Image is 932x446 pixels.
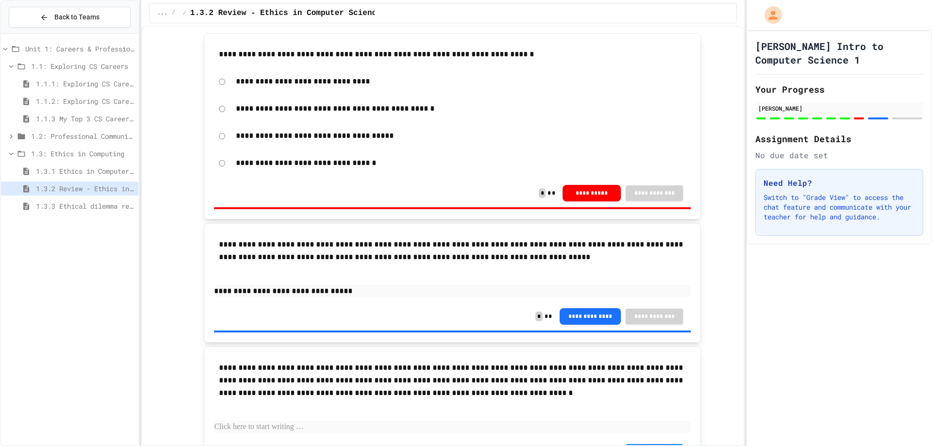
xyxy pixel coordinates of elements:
[755,149,923,161] div: No due date set
[764,193,915,222] p: Switch to "Grade View" to access the chat feature and communicate with your teacher for help and ...
[157,9,168,17] span: ...
[31,61,134,71] span: 1.1: Exploring CS Careers
[36,166,134,176] span: 1.3.1 Ethics in Computer Science
[764,177,915,189] h3: Need Help?
[31,149,134,159] span: 1.3: Ethics in Computing
[755,39,923,66] h1: [PERSON_NAME] Intro to Computer Science 1
[754,4,784,26] div: My Account
[36,96,134,106] span: 1.1.2: Exploring CS Careers - Review
[31,131,134,141] span: 1.2: Professional Communication
[36,79,134,89] span: 1.1.1: Exploring CS Careers
[25,44,134,54] span: Unit 1: Careers & Professionalism
[54,12,100,22] span: Back to Teams
[36,114,134,124] span: 1.1.3 My Top 3 CS Careers!
[36,183,134,194] span: 1.3.2 Review - Ethics in Computer Science
[755,83,923,96] h2: Your Progress
[183,9,186,17] span: /
[755,132,923,146] h2: Assignment Details
[36,201,134,211] span: 1.3.3 Ethical dilemma reflections
[758,104,920,113] div: [PERSON_NAME]
[171,9,175,17] span: /
[190,7,382,19] span: 1.3.2 Review - Ethics in Computer Science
